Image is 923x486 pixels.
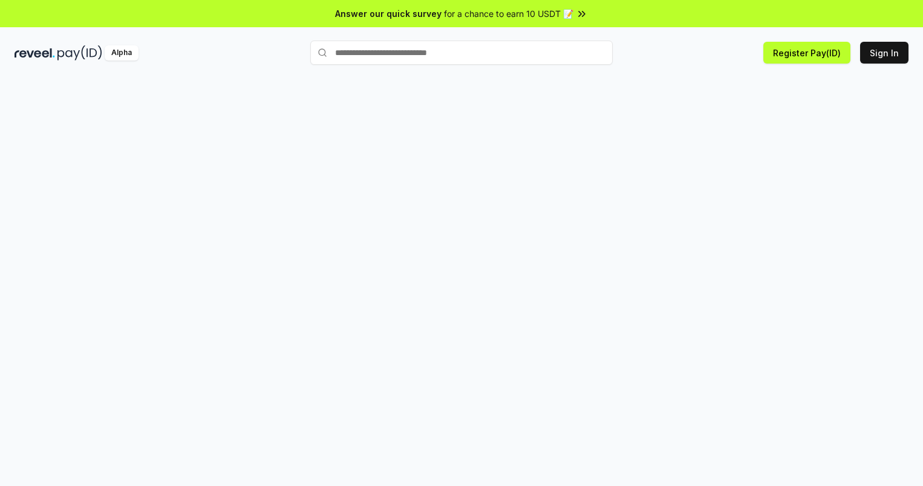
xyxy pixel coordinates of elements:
[57,45,102,61] img: pay_id
[444,7,573,20] span: for a chance to earn 10 USDT 📝
[105,45,139,61] div: Alpha
[15,45,55,61] img: reveel_dark
[860,42,908,64] button: Sign In
[763,42,850,64] button: Register Pay(ID)
[335,7,442,20] span: Answer our quick survey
